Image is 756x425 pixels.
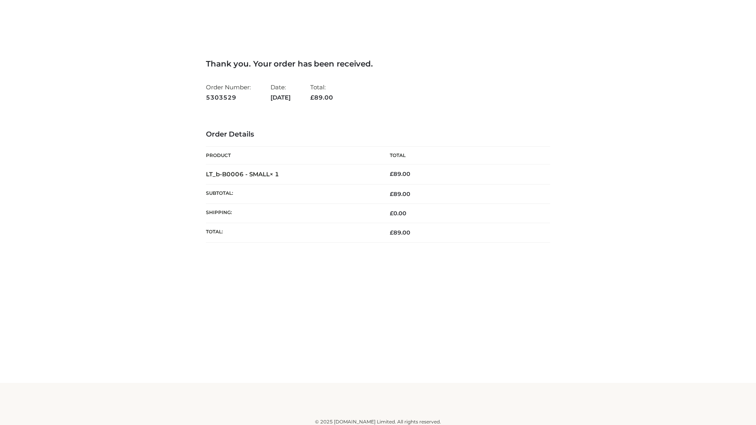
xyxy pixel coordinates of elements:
[206,223,378,242] th: Total:
[390,170,410,177] bdi: 89.00
[390,229,410,236] span: 89.00
[206,170,279,178] strong: LT_b-B0006 - SMALL
[390,229,393,236] span: £
[206,130,550,139] h3: Order Details
[206,184,378,203] th: Subtotal:
[206,147,378,164] th: Product
[310,80,333,104] li: Total:
[310,94,314,101] span: £
[206,92,251,103] strong: 5303529
[271,80,291,104] li: Date:
[206,204,378,223] th: Shipping:
[390,210,406,217] bdi: 0.00
[271,92,291,103] strong: [DATE]
[390,170,393,177] span: £
[390,210,393,217] span: £
[206,80,251,104] li: Order Number:
[378,147,550,164] th: Total
[206,59,550,68] h3: Thank you. Your order has been received.
[310,94,333,101] span: 89.00
[390,190,410,198] span: 89.00
[390,190,393,198] span: £
[270,170,279,178] strong: × 1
